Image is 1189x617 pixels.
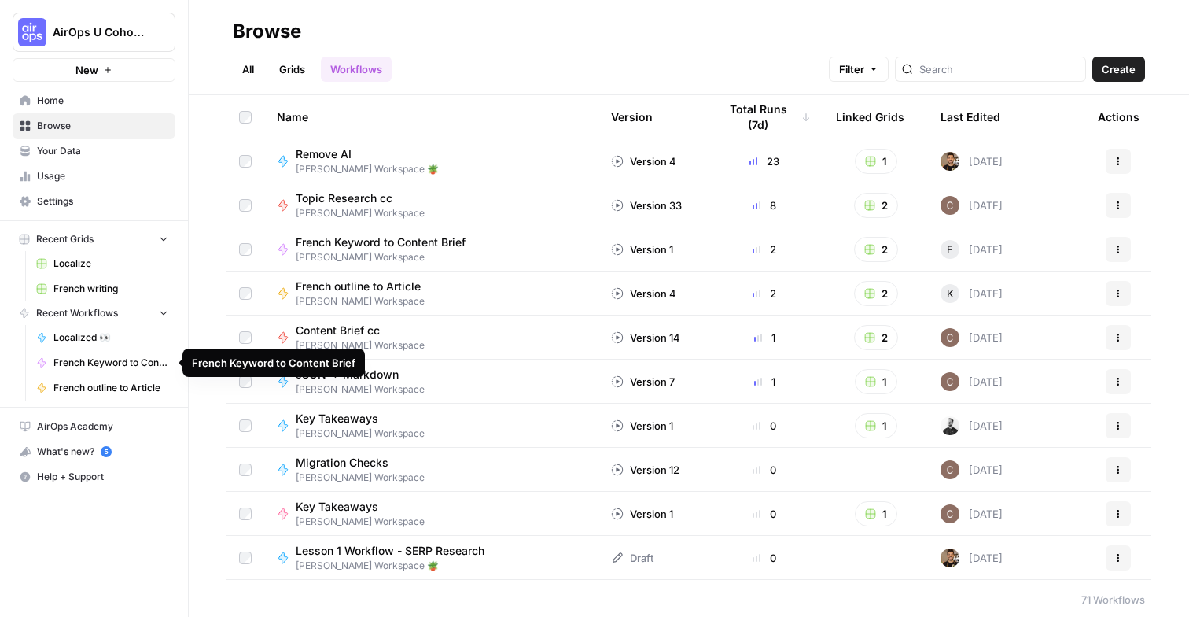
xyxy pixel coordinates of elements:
a: All [233,57,263,82]
img: 36rz0nf6lyfqsoxlb67712aiq2cf [941,152,959,171]
a: Grids [270,57,315,82]
a: Home [13,88,175,113]
span: [PERSON_NAME] Workspace [296,338,425,353]
div: [DATE] [941,416,1003,435]
div: Version 1 [611,242,673,257]
span: Home [37,94,168,108]
div: Browse [233,19,301,44]
div: Version 12 [611,462,679,478]
a: French writing [29,276,175,301]
div: 0 [718,418,811,434]
span: Recent Workflows [36,306,118,320]
span: [PERSON_NAME] Workspace [296,471,425,485]
span: Browse [37,119,168,133]
div: French Keyword to Content Brief [192,355,355,371]
a: French Keyword to Content Brief[PERSON_NAME] Workspace [277,235,586,264]
div: [DATE] [941,240,1003,259]
div: [DATE] [941,152,1003,171]
a: Localized 👀 [29,325,175,350]
div: Draft [611,550,653,566]
div: 0 [718,506,811,522]
span: [PERSON_NAME] Workspace 🪴 [296,162,439,176]
img: 36rz0nf6lyfqsoxlb67712aiq2cf [941,549,959,567]
span: Remove AI [296,146,426,162]
span: K [947,286,954,301]
button: What's new? 5 [13,439,175,464]
button: Workspace: AirOps U Cohort 1 [13,13,175,52]
span: French writing [53,282,168,296]
span: [PERSON_NAME] Workspace [296,250,478,264]
text: 5 [104,448,108,456]
span: E [947,242,953,257]
span: Help + Support [37,470,168,484]
span: Localize [53,257,168,271]
span: Filter [839,61,864,77]
span: Recent Grids [36,232,94,246]
a: Settings [13,189,175,214]
div: [DATE] [941,460,1003,479]
span: AirOps U Cohort 1 [53,24,148,40]
div: Version 1 [611,506,673,522]
button: 1 [855,501,897,526]
span: AirOps Academy [37,419,168,434]
div: 0 [718,462,811,478]
span: [PERSON_NAME] Workspace [296,294,433,308]
a: Localize [29,251,175,276]
button: 1 [855,369,897,394]
button: 1 [855,413,897,438]
span: French outline to Article [296,279,421,294]
div: [DATE] [941,504,1003,523]
img: p7w5olc50hx2ivoos134nwja8e7z [941,196,959,215]
a: Key Takeaways[PERSON_NAME] Workspace [277,499,586,529]
button: Help + Support [13,464,175,490]
a: 5 [101,446,112,457]
div: Version 1 [611,418,673,434]
span: New [75,62,98,78]
a: French outline to Article [29,375,175,401]
div: [DATE] [941,372,1003,391]
a: Usage [13,164,175,189]
button: New [13,58,175,82]
div: 1 [718,374,811,390]
div: Version 7 [611,374,675,390]
div: 2 [718,242,811,257]
span: [PERSON_NAME] Workspace [296,427,425,441]
span: French Keyword to Content Brief [296,235,466,250]
span: [PERSON_NAME] Workspace [296,515,425,529]
a: French Keyword to Content Brief [29,350,175,375]
span: Usage [37,169,168,183]
div: Actions [1098,95,1139,139]
span: [PERSON_NAME] Workspace [296,206,425,220]
img: AirOps U Cohort 1 Logo [18,18,46,46]
div: 71 Workflows [1081,592,1145,608]
a: Topic Research cc[PERSON_NAME] Workspace [277,190,586,220]
button: 2 [854,193,898,218]
span: Lesson 1 Workflow - SERP Research [296,543,484,559]
button: Filter [829,57,889,82]
button: 2 [854,237,898,262]
div: 1 [718,330,811,345]
div: Linked Grids [836,95,904,139]
div: Name [277,95,586,139]
span: Migration Checks [296,455,412,471]
span: Key Takeaways [296,411,412,427]
a: Lesson 1 Workflow - SERP Research[PERSON_NAME] Workspace 🪴 [277,543,586,573]
div: What's new? [13,440,175,464]
span: Your Data [37,144,168,158]
span: French outline to Article [53,381,168,395]
span: Key Takeaways [296,499,412,515]
div: [DATE] [941,328,1003,347]
img: p7w5olc50hx2ivoos134nwja8e7z [941,372,959,391]
button: 1 [855,149,897,174]
a: Workflows [321,57,392,82]
span: Settings [37,194,168,209]
img: p7w5olc50hx2ivoos134nwja8e7z [941,504,959,523]
img: p7w5olc50hx2ivoos134nwja8e7z [941,460,959,479]
a: Browse [13,113,175,139]
div: 2 [718,286,811,301]
span: Create [1102,61,1136,77]
button: Create [1092,57,1145,82]
a: AirOps Academy [13,414,175,439]
div: Version 14 [611,330,680,345]
a: Content Brief cc[PERSON_NAME] Workspace [277,323,586,353]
